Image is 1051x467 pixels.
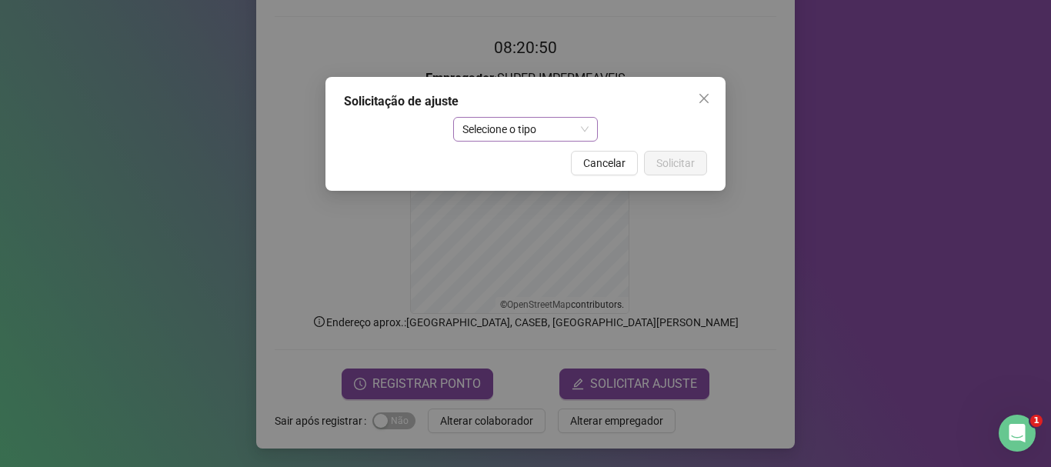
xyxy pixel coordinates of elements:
span: Selecione o tipo [462,118,589,141]
iframe: Intercom live chat [999,415,1036,452]
button: Cancelar [571,151,638,175]
button: Close [692,86,716,111]
span: close [698,92,710,105]
span: 1 [1030,415,1043,427]
button: Solicitar [644,151,707,175]
div: Solicitação de ajuste [344,92,707,111]
span: Cancelar [583,155,626,172]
